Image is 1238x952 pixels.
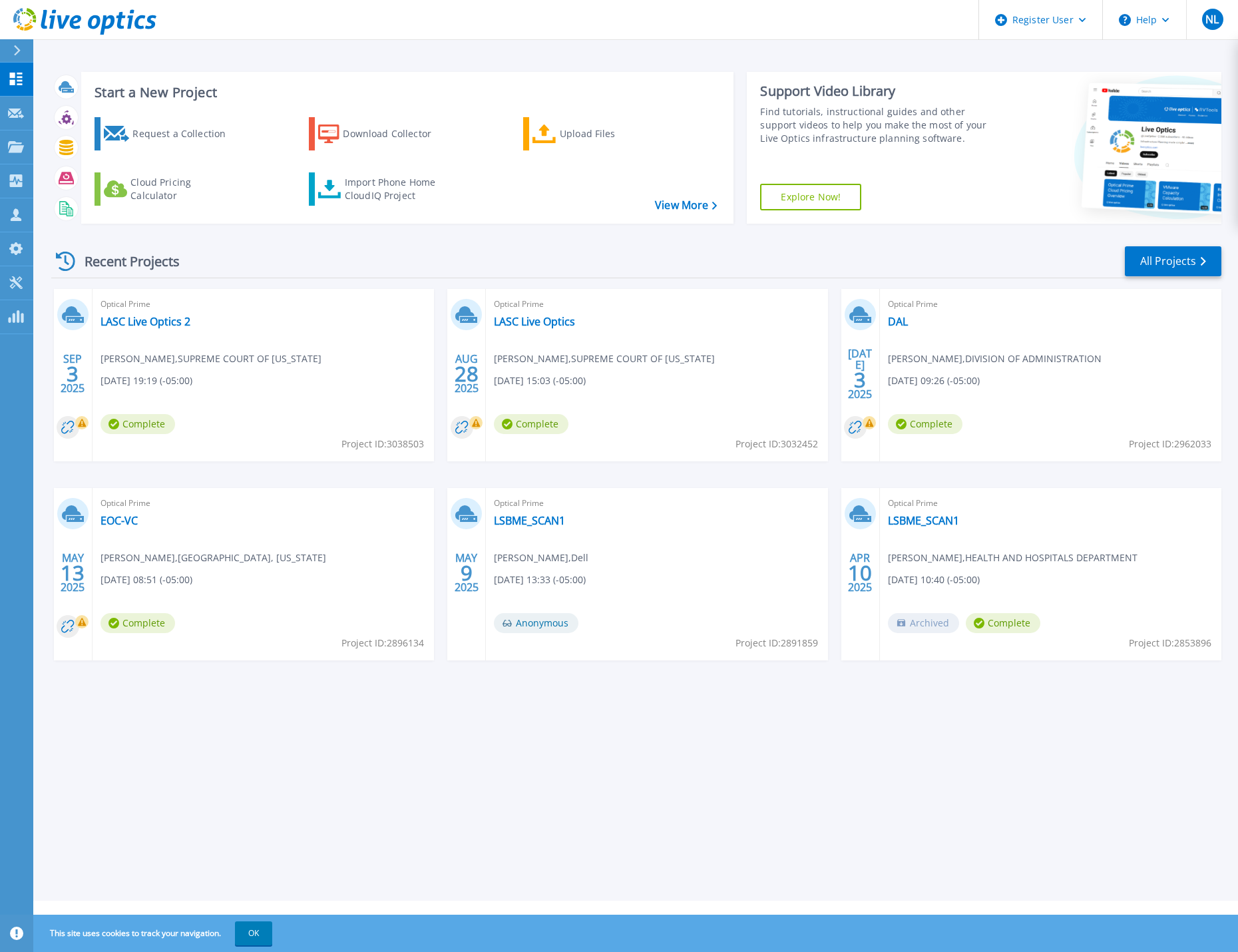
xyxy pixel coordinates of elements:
div: Cloud Pricing Calculator [130,176,237,202]
a: Explore Now! [760,184,861,210]
span: [DATE] 09:26 (-05:00) [888,373,980,388]
a: EOC-VC [101,514,138,527]
h3: Start a New Project [95,85,717,100]
span: This site uses cookies to track your navigation. [37,921,272,945]
span: [PERSON_NAME] , Dell [494,551,588,565]
span: 10 [848,567,872,579]
div: Request a Collection [132,120,239,147]
div: Import Phone Home CloudIQ Project [345,176,449,202]
a: Request a Collection [95,117,243,150]
div: MAY 2025 [454,549,479,597]
span: Project ID: 2962033 [1129,437,1211,451]
span: Complete [101,613,175,633]
span: Optical Prime [888,496,1213,511]
span: [DATE] 13:33 (-05:00) [494,573,586,587]
span: [PERSON_NAME] , DIVISION OF ADMINISTRATION [888,352,1102,366]
div: Recent Projects [51,245,198,278]
div: Find tutorials, instructional guides and other support videos to help you make the most of your L... [760,105,1002,145]
span: Optical Prime [101,496,426,511]
div: AUG 2025 [454,350,479,398]
a: DAL [888,315,908,328]
span: NL [1205,14,1219,25]
span: [DATE] 15:03 (-05:00) [494,373,586,388]
span: 13 [61,567,85,579]
span: Optical Prime [494,496,819,511]
span: [PERSON_NAME] , HEALTH AND HOSPITALS DEPARTMENT [888,551,1137,565]
a: LASC Live Optics 2 [101,315,190,328]
a: Upload Files [523,117,672,150]
span: Archived [888,613,959,633]
span: Project ID: 3038503 [341,437,424,451]
span: Complete [494,414,568,434]
span: Project ID: 2853896 [1129,636,1211,650]
div: APR 2025 [847,549,873,597]
div: [DATE] 2025 [847,350,873,398]
span: Optical Prime [494,297,819,312]
span: Project ID: 2896134 [341,636,424,650]
span: 9 [461,567,473,579]
a: LSBME_SCAN1 [888,514,959,527]
div: SEP 2025 [60,350,85,398]
a: LSBME_SCAN1 [494,514,565,527]
div: Support Video Library [760,83,1002,100]
button: OK [235,921,272,945]
span: Project ID: 2891859 [735,636,818,650]
div: Download Collector [343,120,449,147]
span: Complete [966,613,1040,633]
a: LASC Live Optics [494,315,575,328]
div: Upload Files [560,120,666,147]
span: Project ID: 3032452 [735,437,818,451]
span: Optical Prime [888,297,1213,312]
span: Complete [101,414,175,434]
span: [DATE] 10:40 (-05:00) [888,573,980,587]
span: [PERSON_NAME] , SUPREME COURT OF [US_STATE] [101,352,321,366]
span: 3 [67,368,79,379]
span: [DATE] 08:51 (-05:00) [101,573,192,587]
a: View More [655,199,717,212]
a: Download Collector [309,117,457,150]
span: Complete [888,414,962,434]
a: Cloud Pricing Calculator [95,172,243,206]
a: All Projects [1125,246,1221,276]
span: 28 [455,368,479,379]
span: [DATE] 19:19 (-05:00) [101,373,192,388]
div: MAY 2025 [60,549,85,597]
span: Optical Prime [101,297,426,312]
span: [PERSON_NAME] , [GEOGRAPHIC_DATA], [US_STATE] [101,551,326,565]
span: [PERSON_NAME] , SUPREME COURT OF [US_STATE] [494,352,715,366]
span: Anonymous [494,613,578,633]
span: 3 [854,374,866,385]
